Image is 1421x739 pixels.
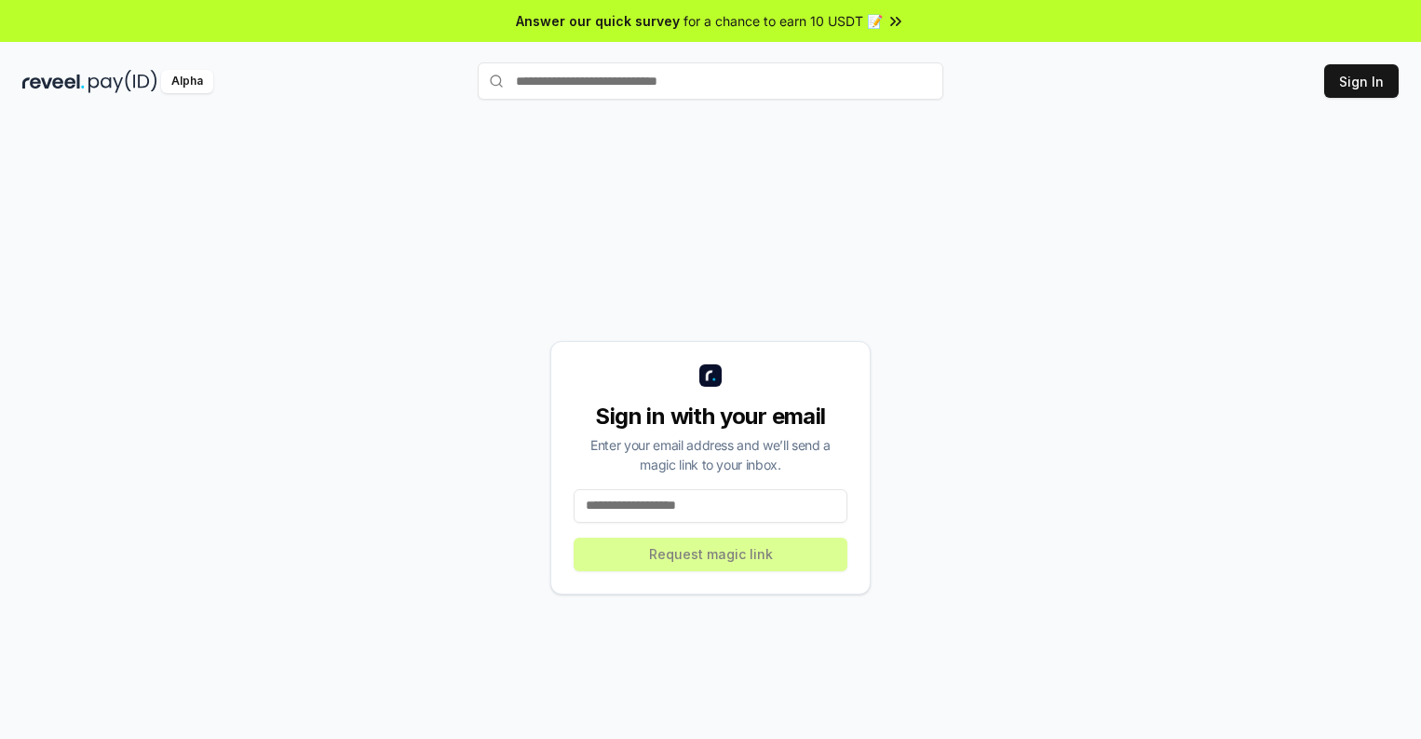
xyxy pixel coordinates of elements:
[1324,64,1399,98] button: Sign In
[699,364,722,387] img: logo_small
[683,11,883,31] span: for a chance to earn 10 USDT 📝
[161,70,213,93] div: Alpha
[574,402,847,431] div: Sign in with your email
[88,70,157,93] img: pay_id
[516,11,680,31] span: Answer our quick survey
[574,435,847,474] div: Enter your email address and we’ll send a magic link to your inbox.
[22,70,85,93] img: reveel_dark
